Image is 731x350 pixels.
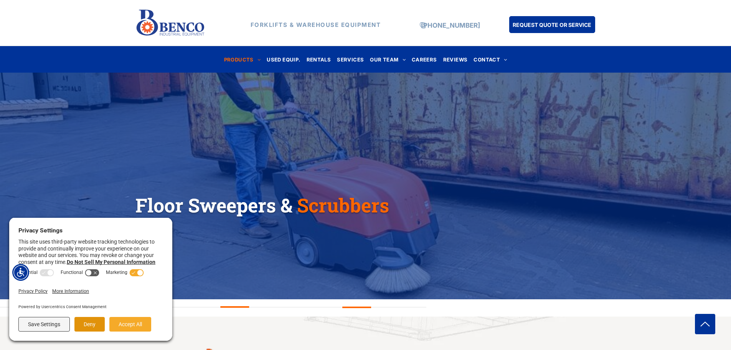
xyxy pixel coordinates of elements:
[281,192,292,218] span: &
[409,54,440,65] a: CAREERS
[513,18,591,32] span: REQUEST QUOTE OR SERVICE
[12,264,29,281] div: Accessibility Menu
[334,54,367,65] a: SERVICES
[440,54,471,65] a: REVIEWS
[251,21,381,28] strong: FORKLIFTS & WAREHOUSE EQUIPMENT
[135,192,276,218] span: Floor Sweepers
[304,54,334,65] a: RENTALS
[509,16,595,33] a: REQUEST QUOTE OR SERVICE
[221,54,264,65] a: PRODUCTS
[367,54,409,65] a: OUR TEAM
[264,54,303,65] a: USED EQUIP.
[297,192,389,218] span: Scrubbers
[470,54,510,65] a: CONTACT
[421,22,480,29] a: [PHONE_NUMBER]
